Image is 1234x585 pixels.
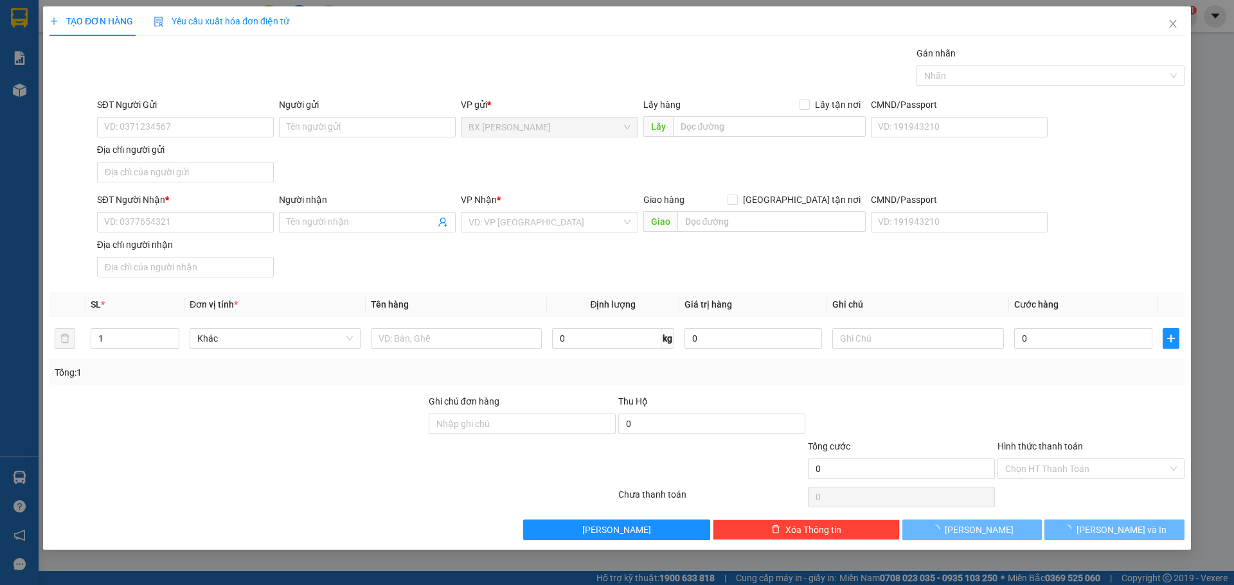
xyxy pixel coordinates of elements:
span: [PERSON_NAME] và In [1077,523,1167,537]
span: Giao hàng [643,195,684,205]
span: Yêu cầu xuất hóa đơn điện tử [154,16,289,26]
div: SĐT Người Nhận [97,193,274,207]
div: Địa chỉ người nhận [97,238,274,252]
span: Định lượng [591,299,636,310]
div: Tổng: 1 [55,365,476,380]
span: Thu Hộ [618,396,648,406]
input: VD: Bàn, Ghế [371,328,542,349]
div: SĐT Người Gửi [97,98,274,112]
div: CMND/Passport [871,98,1048,112]
button: [PERSON_NAME] và In [1045,520,1185,540]
div: CMND/Passport [871,193,1048,207]
div: Người nhận [279,193,456,207]
span: Lấy hàng [643,100,681,110]
span: Đơn vị tính [190,299,238,310]
span: BX Cao Lãnh [469,118,630,137]
th: Ghi chú [828,292,1009,317]
span: user-add [438,217,449,227]
div: Chưa thanh toán [617,487,807,510]
span: Giá trị hàng [684,299,732,310]
span: Khác [197,329,353,348]
div: Người gửi [279,98,456,112]
span: Lấy [643,116,673,137]
img: icon [154,17,164,27]
button: [PERSON_NAME] [524,520,711,540]
input: Địa chỉ của người gửi [97,162,274,182]
span: TẠO ĐƠN HÀNG [49,16,133,26]
span: VP Nhận [461,195,497,205]
span: Giao [643,211,677,232]
span: [PERSON_NAME] [945,523,1014,537]
span: Xóa Thông tin [785,523,841,537]
span: plus [49,17,58,26]
span: close [1168,19,1178,29]
button: plus [1163,328,1179,349]
span: loading [931,525,945,534]
span: Tên hàng [371,299,409,310]
span: delete [771,525,780,535]
span: Tổng cước [808,441,850,451]
input: Dọc đường [673,116,866,137]
span: loading [1062,525,1077,534]
input: Ghi Chú [833,328,1004,349]
button: Close [1155,6,1191,42]
span: [GEOGRAPHIC_DATA] tận nơi [738,193,866,207]
label: Gán nhãn [917,48,956,58]
span: kg [661,328,674,349]
div: VP gửi [461,98,638,112]
span: [PERSON_NAME] [583,523,652,537]
input: Dọc đường [677,211,866,232]
span: SL [91,299,101,310]
button: [PERSON_NAME] [902,520,1042,540]
label: Hình thức thanh toán [997,441,1083,451]
span: Cước hàng [1014,299,1059,310]
span: Lấy tận nơi [810,98,866,112]
button: deleteXóa Thông tin [713,520,900,540]
input: Ghi chú đơn hàng [429,414,616,434]
input: 0 [684,328,823,349]
label: Ghi chú đơn hàng [429,396,499,406]
span: plus [1163,333,1179,344]
input: Địa chỉ của người nhận [97,257,274,277]
div: Địa chỉ người gửi [97,143,274,157]
button: delete [55,328,75,349]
